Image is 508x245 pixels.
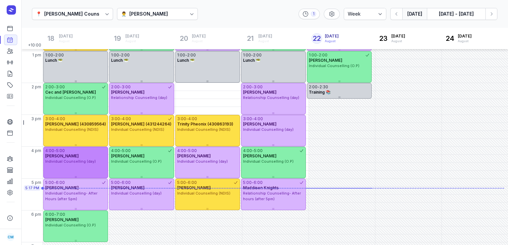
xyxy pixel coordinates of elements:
[391,34,405,39] span: [DATE]
[46,33,56,44] div: 18
[179,33,189,44] div: 20
[28,42,43,49] span: +10:00
[243,148,252,153] div: 4:00
[243,180,252,185] div: 5:00
[187,52,196,58] div: 2:00
[186,180,188,185] div: -
[186,148,188,153] div: -
[188,116,197,122] div: 4:00
[391,39,405,43] div: August
[120,180,122,185] div: -
[54,212,56,217] div: -
[45,212,54,217] div: 6:00
[254,84,263,90] div: 3:00
[45,159,96,164] span: Individual Counselling (day)
[252,116,254,122] div: -
[253,52,262,58] div: 2:00
[177,185,211,190] span: [PERSON_NAME]
[325,39,339,43] div: August
[125,34,139,39] span: [DATE]
[111,185,145,190] span: [PERSON_NAME]
[111,148,120,153] div: 4:00
[252,148,254,153] div: -
[243,127,294,132] span: Individual Counselling (day)
[245,33,256,44] div: 21
[45,223,96,227] span: Individual Counselling (O.P)
[111,90,145,95] span: [PERSON_NAME]
[254,180,263,185] div: 6:00
[309,63,359,68] span: Individual Counselling (O.P)
[44,10,112,18] div: [PERSON_NAME] Counselling
[56,148,65,153] div: 5:00
[254,148,263,153] div: 5:00
[56,84,65,90] div: 3:00
[243,52,251,58] div: 1:00
[317,84,319,90] div: -
[111,84,120,90] div: 2:00
[53,52,55,58] div: -
[252,180,254,185] div: -
[111,52,119,58] div: 1:00
[243,116,252,122] div: 3:00
[122,180,131,185] div: 6:00
[243,191,301,201] span: Relationship Counselling- After hours (after 5pm)
[31,116,41,122] span: 3 pm
[111,127,164,132] span: Individual Counselling (NDIS)
[54,180,56,185] div: -
[251,52,253,58] div: -
[56,116,65,122] div: 4:00
[54,116,56,122] div: -
[258,34,272,39] span: [DATE]
[120,116,122,122] div: -
[111,153,145,158] span: [PERSON_NAME]
[378,33,389,44] div: 23
[111,159,162,164] span: Individual Counselling (O.P)
[45,185,79,190] span: [PERSON_NAME]
[243,185,279,190] span: Maddison Knights
[309,90,331,95] span: Training 📚
[258,39,272,43] div: August
[119,52,121,58] div: -
[8,233,14,241] span: CM
[243,95,299,100] span: Relationship Counselling (day)
[243,84,252,90] div: 2:00
[54,148,56,153] div: -
[177,52,185,58] div: 1:00
[121,10,127,18] div: 👨‍⚕️
[129,10,168,18] div: [PERSON_NAME]
[112,33,123,44] div: 19
[243,58,261,63] span: Lunch 🥗
[252,84,254,90] div: -
[45,148,54,153] div: 4:00
[45,153,79,158] span: [PERSON_NAME]
[120,84,122,90] div: -
[122,84,131,90] div: 3:00
[177,122,233,126] span: Trinity Pheonix (430863193)
[31,212,41,217] span: 6 pm
[36,10,42,18] div: 📍
[243,122,277,126] span: [PERSON_NAME]
[319,84,328,90] div: 2:30
[32,180,41,185] span: 5 pm
[59,39,73,43] div: August
[45,217,79,222] span: [PERSON_NAME]
[121,52,130,58] div: 2:00
[185,52,187,58] div: -
[177,153,211,158] span: [PERSON_NAME]
[243,153,277,158] span: [PERSON_NAME]
[192,34,206,39] span: [DATE]
[45,90,96,95] span: Cec and [PERSON_NAME]
[111,95,167,100] span: Relationship Counselling (day)
[192,39,206,43] div: August
[55,52,64,58] div: 2:00
[311,11,316,17] div: 1
[45,58,63,63] span: Lunch 🥗
[254,116,263,122] div: 4:00
[32,52,41,58] span: 1 pm
[111,58,129,63] span: Lunch 🥗
[111,122,172,126] span: [PERSON_NAME] (431244264)
[186,116,188,122] div: -
[319,52,327,58] div: 2:00
[177,127,230,132] span: Individual Counselling (NDIS)
[177,191,230,196] span: Individual Counselling (NDIS)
